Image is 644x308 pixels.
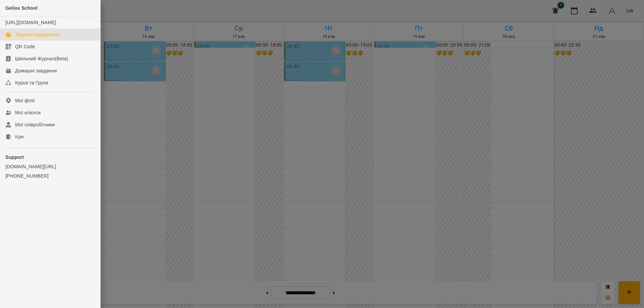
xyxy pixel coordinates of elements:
div: Домашні завдання [15,67,57,74]
a: [DOMAIN_NAME][URL] [5,163,95,170]
span: Gelios School [5,5,38,11]
div: Журнал відвідувань [15,31,60,38]
div: QR Code [15,43,35,50]
div: Мої співробітники [15,121,55,128]
div: Мої філії [15,97,35,104]
div: Ігри [15,133,23,140]
a: [URL][DOMAIN_NAME] [5,20,56,25]
div: Курси та Групи [15,79,48,86]
div: Мої клієнти [15,109,41,116]
a: [PHONE_NUMBER] [5,173,95,179]
div: Шкільний Журнал(Beta) [15,55,68,62]
p: Support [5,154,95,161]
